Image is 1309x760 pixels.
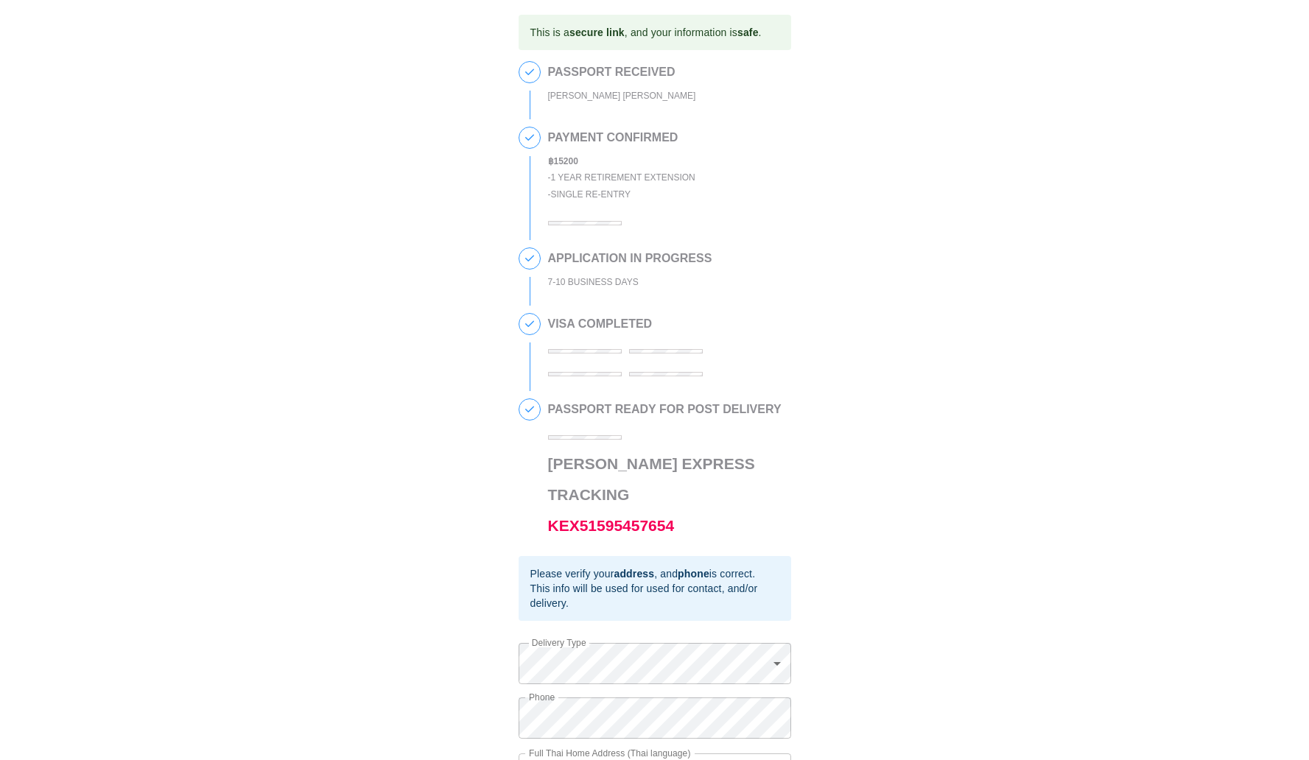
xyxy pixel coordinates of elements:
div: [PERSON_NAME] [PERSON_NAME] [548,88,696,105]
div: - 1 Year Retirement Extension [548,169,695,186]
span: 1 [519,62,540,82]
h2: APPLICATION IN PROGRESS [548,252,712,265]
b: safe [737,27,759,38]
div: - Single Re-entry [548,186,695,203]
b: secure link [569,27,625,38]
b: address [614,568,654,580]
h2: VISA COMPLETED [548,317,784,331]
h2: PASSPORT READY FOR POST DELIVERY [548,403,784,416]
span: 5 [519,399,540,420]
div: This is a , and your information is . [530,19,762,46]
b: ฿ 15200 [548,156,578,166]
div: This info will be used for used for contact, and/or delivery. [530,581,779,611]
div: 7-10 BUSINESS DAYS [548,274,712,291]
b: phone [678,568,709,580]
h3: [PERSON_NAME] Express Tracking [548,448,784,541]
span: 3 [519,248,540,269]
h2: PAYMENT CONFIRMED [548,131,695,144]
h2: PASSPORT RECEIVED [548,66,696,79]
a: KEX51595457654 [548,517,675,534]
span: 2 [519,127,540,148]
span: 4 [519,314,540,334]
div: Please verify your , and is correct. [530,566,779,581]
